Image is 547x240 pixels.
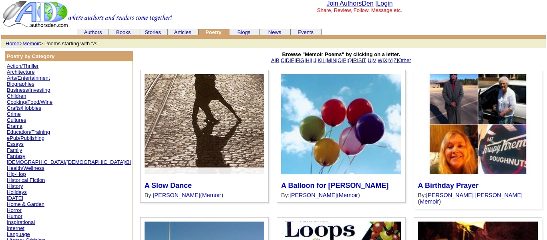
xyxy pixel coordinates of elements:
font: Books [116,29,131,35]
a: T [363,57,366,63]
a: C [281,57,284,63]
a: Drama [7,123,22,129]
a: [PERSON_NAME] [153,192,200,198]
a: Y [389,57,392,63]
a: Memoir [339,192,358,198]
div: By: ( ) [145,192,264,198]
a: Authors [84,29,102,35]
a: R [353,57,357,63]
a: Historical Fiction [7,177,45,183]
a: G [300,57,304,63]
a: Cultures [7,117,26,123]
a: Home & Garden [7,201,44,207]
a: Articles [174,29,191,35]
a: P [343,57,346,63]
a: S [358,57,362,63]
a: [DEMOGRAPHIC_DATA]/[DEMOGRAPHIC_DATA]/Bi [7,159,131,165]
b: Poetry [205,29,221,35]
a: Family [7,147,22,153]
a: A Slow Dance [145,182,192,190]
a: Stories [145,29,161,35]
a: Essays [7,141,24,147]
b: Browse "Memoir Poems" by clicking on a letter. [282,51,400,57]
a: Q [348,57,352,63]
div: By: ( ) [418,192,538,205]
a: V [373,57,376,63]
a: [PERSON_NAME] [290,192,337,198]
a: Books [116,28,132,35]
a: Hip-Hop [7,171,26,177]
a: M [327,57,331,63]
a: E [291,57,295,63]
a: Fantasy [7,153,25,159]
a: Internet [7,225,24,231]
a: L [322,57,325,63]
font: Share, Review, Follow, Message etc. [317,7,402,13]
a: Cooking/Food/Wine [7,99,52,105]
a: Other [398,57,411,63]
a: News [268,29,282,35]
a: H [306,57,310,63]
a: X [384,57,388,63]
a: I [311,57,312,63]
a: K [318,57,321,63]
a: Humor [7,213,22,219]
a: Memoir [202,192,221,198]
a: Action/Thriller [7,63,38,69]
a: Blogs [237,29,251,35]
a: N [332,57,336,63]
a: ePub/Publishing [7,135,44,141]
a: A Birthday Prayer [418,182,479,190]
a: Health/Wellness [7,165,44,171]
a: D [286,57,290,63]
a: Arts/Entertainment [7,75,50,81]
a: Memoir [22,40,40,46]
b: Poetry by Category [7,53,54,59]
a: B [276,57,280,63]
a: Biographies [7,81,34,87]
a: [DATE] [7,195,23,201]
font: | | | | | | | | | | | | | | | | | | | | | | | | | | [271,51,411,63]
a: U [368,57,371,63]
a: Children [7,93,26,99]
font: > > Poems starting with "A" [6,40,99,46]
a: Business/Investing [7,87,50,93]
a: History [7,183,23,189]
a: J [314,57,316,63]
a: Z [394,57,397,63]
a: F [296,57,299,63]
a: A [271,57,275,63]
a: Crafts/Hobbies [7,105,41,111]
a: Language [7,231,30,237]
div: By: ( ) [281,192,401,198]
a: Holidays [7,189,27,195]
a: Crime [7,111,21,117]
a: W [378,57,382,63]
a: Inspirational [7,219,35,225]
a: Events [298,29,314,35]
a: Education/Training [7,129,50,135]
a: A Balloon for [PERSON_NAME] [281,182,388,190]
a: Home [6,40,20,46]
a: Horror [7,207,22,213]
a: Architecture [7,69,34,75]
a: Memoir [420,198,439,205]
a: O [338,57,342,63]
a: [PERSON_NAME] [PERSON_NAME] [426,192,523,198]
